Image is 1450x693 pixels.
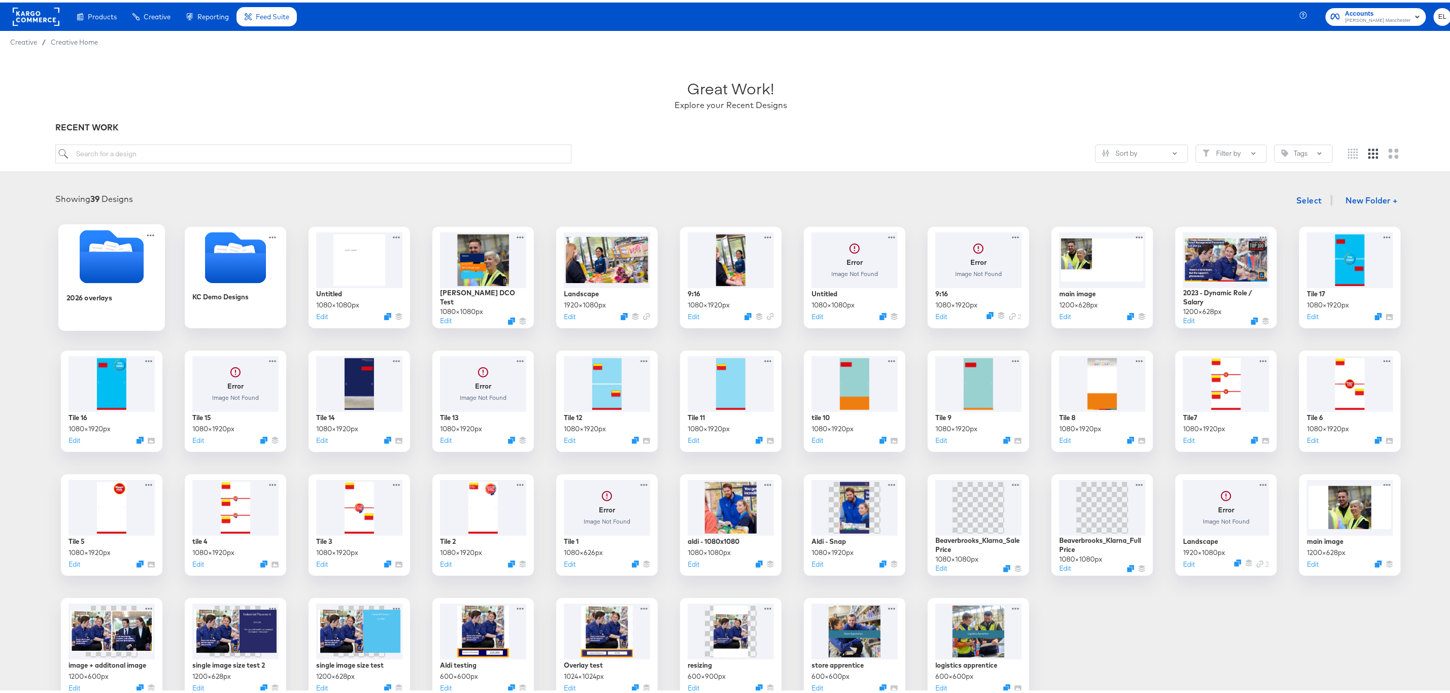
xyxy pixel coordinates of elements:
div: Tile 121080×1920pxEditDuplicate [556,348,658,449]
div: 9:16 [935,287,948,296]
div: 1920 × 1080 px [1183,545,1225,555]
span: Feed Suite [256,10,289,18]
svg: Duplicate [1003,563,1010,570]
div: Tile 91080×1920pxEditDuplicate [928,348,1029,449]
svg: Duplicate [1375,558,1382,565]
div: Beaverbrooks_Klarna_Sale Price [935,533,1022,552]
svg: Duplicate [756,682,763,689]
svg: Duplicate [756,558,763,565]
div: 1080 × 1080 px [812,298,855,307]
button: Duplicate [1127,563,1134,570]
div: Great Work! [688,75,774,97]
button: Edit [1307,433,1319,443]
div: 1080 × 1920 px [192,422,234,431]
button: Accounts[PERSON_NAME] Manchester [1326,6,1426,23]
div: 1080 × 1920 px [69,545,111,555]
div: 1200 × 600 px [69,669,109,679]
div: 1200 × 628 px [1307,545,1345,555]
div: 600 × 600 px [812,669,850,679]
div: Tile 13 [440,410,458,420]
button: New Folder + [1337,189,1406,209]
button: Edit [316,433,328,443]
div: Aldi - Snap1080×1920pxEditDuplicate [804,472,905,573]
svg: Duplicate [137,558,144,565]
div: Tile 111080×1920pxEditDuplicate [680,348,782,449]
button: Duplicate [384,682,391,689]
button: Duplicate [384,434,391,441]
button: Edit [935,561,947,571]
div: Tile 12 [564,410,582,420]
span: EL [1438,9,1447,20]
button: Edit [688,681,699,690]
div: KC Demo Designs [185,224,286,326]
button: Duplicate [880,558,887,565]
button: Edit [1183,314,1195,323]
button: Edit [688,557,699,567]
div: ErrorImage Not FoundLandscape1920×1080pxEditDuplicateLink 2 [1175,472,1277,573]
svg: Link [643,310,650,318]
button: Duplicate [621,310,628,318]
div: 1080 × 1920 px [69,422,111,431]
div: ErrorImage Not Found9:161080×1920pxEditDuplicateLink 2 [928,224,1029,326]
svg: Duplicate [1375,310,1382,318]
div: Tile 141080×1920pxEditDuplicate [309,348,410,449]
a: Creative Home [51,36,98,44]
div: Tile 5 [69,534,85,544]
div: Tile 17 [1307,287,1325,296]
div: Tile 161080×1920pxEditDuplicate [61,348,162,449]
button: Duplicate [880,434,887,441]
div: 1080 × 1920 px [1307,422,1349,431]
button: Duplicate [384,558,391,565]
div: Landscape [564,287,599,296]
button: Edit [316,557,328,567]
svg: Duplicate [260,434,267,441]
button: Edit [192,433,204,443]
strong: 39 [90,191,99,201]
button: Duplicate [384,310,391,318]
svg: Duplicate [1127,434,1134,441]
div: 1080 × 1920 px [192,545,234,555]
button: Duplicate [260,558,267,565]
span: Creative [144,10,171,18]
div: 2026 overlays [66,290,112,300]
div: tile 4 [192,534,208,544]
div: Tile 1 [564,534,579,544]
div: 1080 × 626 px [564,545,603,555]
svg: Duplicate [632,434,639,441]
div: Tile 2 [440,534,456,544]
div: 1080 × 1920 px [935,422,977,431]
div: 1080 × 1080 px [935,552,979,562]
div: 1080 × 1920 px [316,422,358,431]
div: Tile7 [1183,410,1197,420]
svg: Duplicate [880,310,887,318]
div: ErrorImage Not FoundTile 131080×1920pxEditDuplicate [432,348,534,449]
div: ErrorImage Not FoundTile 151080×1920pxEditDuplicate [185,348,286,449]
div: Beaverbrooks_Klarna_Full Price [1059,533,1145,552]
svg: Duplicate [1375,434,1382,441]
button: Edit [69,557,80,567]
div: 1080 × 1920 px [812,545,854,555]
div: Tile71080×1920pxEditDuplicate [1175,348,1277,449]
span: Reporting [197,10,229,18]
div: 1080 × 1080 px [316,298,359,307]
svg: Duplicate [260,682,267,689]
svg: Filter [1203,147,1210,154]
div: 1080 × 1920 px [1183,422,1225,431]
div: 1080 × 1920 px [1307,298,1349,307]
button: Edit [812,309,823,319]
div: aldi - 1080x10801080×1080pxEditDuplicate [680,472,782,573]
div: 1080 × 1920 px [564,422,606,431]
svg: Folder [185,230,286,281]
div: 1024 × 1024 px [564,669,604,679]
div: main image [1307,534,1343,544]
svg: Duplicate [632,682,639,689]
div: 2 [1257,557,1269,567]
div: 600 × 600 px [935,669,973,679]
div: 2023 - Dynamic Role / Salary [1183,286,1269,304]
button: Edit [935,433,947,443]
div: 1200 × 628 px [192,669,231,679]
